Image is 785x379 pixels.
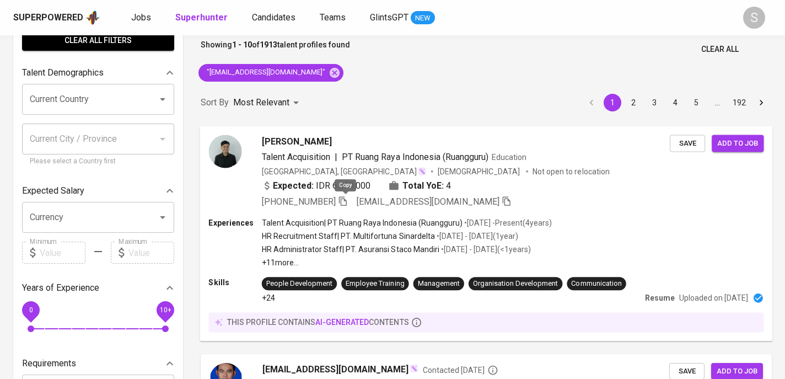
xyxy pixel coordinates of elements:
[418,167,427,175] img: magic_wand.svg
[675,365,699,378] span: Save
[581,94,772,111] nav: pagination navigation
[262,217,463,228] p: Talent Acquisition | PT Ruang Raya Indonesia (Ruangguru)
[252,12,295,23] span: Candidates
[670,135,705,152] button: Save
[159,306,171,314] span: 10+
[198,67,332,78] span: "[EMAIL_ADDRESS][DOMAIN_NAME]"
[435,231,518,242] p: • [DATE] - [DATE] ( 1 year )
[22,277,174,299] div: Years of Experience
[446,179,451,192] span: 4
[262,231,435,242] p: HR Recruitment Staff | PT. Multifortuna Sinardelta
[22,66,104,79] p: Talent Demographics
[346,279,404,289] div: Employee Training
[438,166,521,177] span: [DEMOGRAPHIC_DATA]
[320,11,348,25] a: Teams
[675,137,700,150] span: Save
[701,42,739,56] span: Clear All
[752,94,770,111] button: Go to next page
[252,11,298,25] a: Candidates
[717,365,757,378] span: Add to job
[320,12,346,23] span: Teams
[227,317,409,328] p: this profile contains contents
[22,180,174,202] div: Expected Salary
[30,156,166,167] p: Please select a Country first
[418,279,460,289] div: Management
[22,281,99,295] p: Years of Experience
[487,365,498,376] svg: By Jakarta recruiter
[315,318,369,327] span: AI-generated
[232,40,252,49] b: 1 - 10
[201,96,229,109] p: Sort By
[262,166,427,177] div: [GEOGRAPHIC_DATA], [GEOGRAPHIC_DATA]
[262,151,330,162] span: Talent Acquisition
[679,292,748,303] p: Uploaded on [DATE]
[266,279,332,289] div: People Development
[131,11,153,25] a: Jobs
[233,93,303,113] div: Most Relevant
[22,62,174,84] div: Talent Demographics
[697,39,743,60] button: Clear All
[262,363,408,376] span: [EMAIL_ADDRESS][DOMAIN_NAME]
[463,217,552,228] p: • [DATE] - Present ( 4 years )
[201,126,772,341] a: [PERSON_NAME]Talent Acquisition|PT Ruang Raya Indonesia (Ruangguru)Education[GEOGRAPHIC_DATA], [G...
[423,365,498,376] span: Contacted [DATE]
[708,97,726,108] div: …
[625,94,642,111] button: Go to page 2
[13,9,100,26] a: Superpoweredapp logo
[370,12,408,23] span: GlintsGPT
[208,277,261,288] p: Skills
[262,257,552,268] p: +11 more ...
[411,13,435,24] span: NEW
[131,12,151,23] span: Jobs
[646,94,663,111] button: Go to page 3
[743,7,765,29] div: S
[198,64,343,82] div: "[EMAIL_ADDRESS][DOMAIN_NAME]"
[22,357,76,370] p: Requirements
[342,151,488,162] span: PT Ruang Raya Indonesia (Ruangguru)
[712,135,764,152] button: Add to job
[22,353,174,375] div: Requirements
[357,196,499,206] span: [EMAIL_ADDRESS][DOMAIN_NAME]
[410,364,418,373] img: magic_wand.svg
[208,135,241,168] img: f3304b73317bfa7786944fa03c093282.jpg
[273,179,314,192] b: Expected:
[233,96,289,109] p: Most Relevant
[262,244,439,255] p: HR Administrator Staff | PT. Asuransi Staco Mandiri
[687,94,705,111] button: Go to page 5
[260,40,277,49] b: 1913
[85,9,100,26] img: app logo
[22,30,174,51] button: Clear All filters
[645,292,675,303] p: Resume
[13,12,83,24] div: Superpowered
[262,292,275,303] p: +24
[717,137,758,150] span: Add to job
[473,279,558,289] div: Organisation Development
[604,94,621,111] button: page 1
[175,11,230,25] a: Superhunter
[729,94,749,111] button: Go to page 192
[533,166,609,177] p: Not open to relocation
[128,242,174,264] input: Value
[262,135,332,148] span: [PERSON_NAME]
[262,179,371,192] div: IDR 6.000.000
[40,242,85,264] input: Value
[492,152,526,161] span: Education
[155,92,170,107] button: Open
[201,39,350,60] p: Showing of talent profiles found
[370,11,435,25] a: GlintsGPT NEW
[335,150,337,163] span: |
[402,179,444,192] b: Total YoE:
[262,196,336,206] span: [PHONE_NUMBER]
[31,34,165,47] span: Clear All filters
[666,94,684,111] button: Go to page 4
[29,306,33,314] span: 0
[22,184,84,197] p: Expected Salary
[439,244,531,255] p: • [DATE] - [DATE] ( <1 years )
[208,217,261,228] p: Experiences
[175,12,228,23] b: Superhunter
[571,279,621,289] div: Communication
[155,210,170,225] button: Open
